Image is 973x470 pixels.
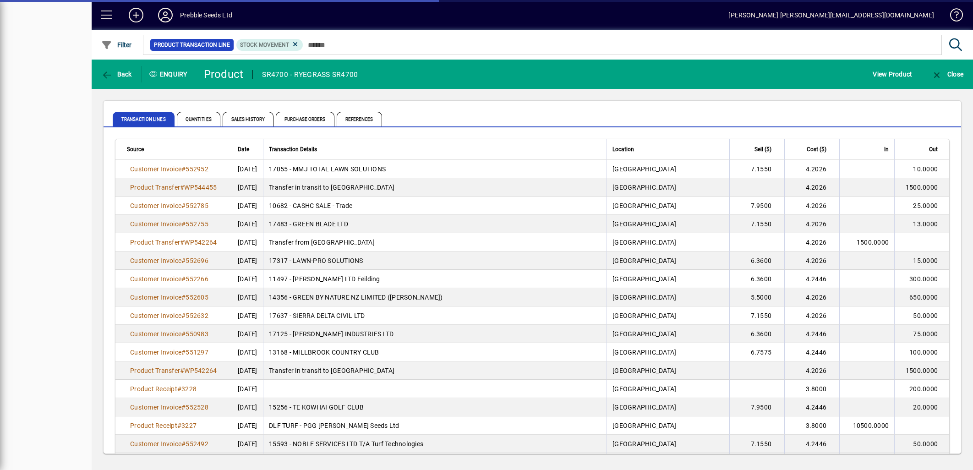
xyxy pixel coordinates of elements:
[130,257,181,264] span: Customer Invoice
[127,274,212,284] a: Customer Invoice#552266
[612,202,676,209] span: [GEOGRAPHIC_DATA]
[127,144,144,154] span: Source
[232,233,263,251] td: [DATE]
[130,440,181,448] span: Customer Invoice
[612,349,676,356] span: [GEOGRAPHIC_DATA]
[790,144,835,154] div: Cost ($)
[127,164,212,174] a: Customer Invoice#552952
[906,184,938,191] span: 1500.0000
[784,416,839,435] td: 3.8000
[612,184,676,191] span: [GEOGRAPHIC_DATA]
[232,288,263,306] td: [DATE]
[180,239,184,246] span: #
[130,294,181,301] span: Customer Invoice
[729,251,784,270] td: 6.3600
[784,197,839,215] td: 4.2026
[263,435,607,453] td: 15593 - NOBLE SERVICES LTD T/A Turf Technologies
[184,367,217,374] span: WP542264
[943,2,962,32] a: Knowledge Base
[612,422,676,429] span: [GEOGRAPHIC_DATA]
[913,257,938,264] span: 15.0000
[913,330,938,338] span: 75.0000
[130,165,181,173] span: Customer Invoice
[612,367,676,374] span: [GEOGRAPHIC_DATA]
[262,67,358,82] div: SR4700 - RYEGRASS SR4700
[127,144,226,154] div: Source
[186,294,208,301] span: 552605
[784,361,839,380] td: 4.2026
[232,325,263,343] td: [DATE]
[240,42,289,48] span: Stock movement
[127,182,220,192] a: Product Transfer#WP544455
[127,292,212,302] a: Customer Invoice#552605
[612,385,676,393] span: [GEOGRAPHIC_DATA]
[130,275,181,283] span: Customer Invoice
[906,367,938,374] span: 1500.0000
[913,404,938,411] span: 20.0000
[784,215,839,233] td: 4.2026
[142,67,197,82] div: Enquiry
[263,215,607,233] td: 17483 - GREEN BLADE LTD
[127,402,212,412] a: Customer Invoice#552528
[263,233,607,251] td: Transfer from [GEOGRAPHIC_DATA]
[238,144,249,154] span: Date
[204,67,244,82] div: Product
[130,404,181,411] span: Customer Invoice
[238,144,257,154] div: Date
[232,361,263,380] td: [DATE]
[186,165,208,173] span: 552952
[232,251,263,270] td: [DATE]
[263,197,607,215] td: 10682 - CASHC SALE - Trade
[263,251,607,270] td: 17317 - LAWN-PRO SOLUTIONS
[127,366,220,376] a: Product Transfer#WP542264
[784,306,839,325] td: 4.2026
[232,435,263,453] td: [DATE]
[263,178,607,197] td: Transfer in transit to [GEOGRAPHIC_DATA]
[909,385,938,393] span: 200.0000
[276,112,334,126] span: Purchase Orders
[181,220,186,228] span: #
[177,422,181,429] span: #
[181,330,186,338] span: #
[186,440,208,448] span: 552492
[186,330,208,338] span: 550983
[130,330,181,338] span: Customer Invoice
[127,311,212,321] a: Customer Invoice#552632
[223,112,273,126] span: Sales History
[784,270,839,288] td: 4.2446
[101,71,132,78] span: Back
[127,421,200,431] a: Product Receipt#3227
[99,37,134,53] button: Filter
[186,257,208,264] span: 552696
[784,233,839,251] td: 4.2026
[612,404,676,411] span: [GEOGRAPHIC_DATA]
[735,144,780,154] div: Sell ($)
[113,112,175,126] span: Transaction Lines
[186,220,208,228] span: 552755
[127,329,212,339] a: Customer Invoice#550983
[92,66,142,82] app-page-header-button: Back
[186,202,208,209] span: 552785
[729,325,784,343] td: 6.3600
[121,7,151,23] button: Add
[263,160,607,178] td: 17055 - MMJ TOTAL LAWN SOLUTIONS
[729,398,784,416] td: 7.9500
[181,422,197,429] span: 3227
[127,384,200,394] a: Product Receipt#3228
[181,404,186,411] span: #
[263,306,607,325] td: 17637 - SIERRA DELTA CIVIL LTD
[263,398,607,416] td: 15256 - TE KOWHAI GOLF CLUB
[269,144,317,154] span: Transaction Details
[729,343,784,361] td: 6.7575
[181,440,186,448] span: #
[130,184,180,191] span: Product Transfer
[728,8,934,22] div: [PERSON_NAME] [PERSON_NAME][EMAIL_ADDRESS][DOMAIN_NAME]
[127,237,220,247] a: Product Transfer#WP542264
[612,144,724,154] div: Location
[154,40,230,49] span: Product Transaction Line
[263,325,607,343] td: 17125 - [PERSON_NAME] INDUSTRIES LTD
[612,312,676,319] span: [GEOGRAPHIC_DATA]
[177,385,181,393] span: #
[729,288,784,306] td: 5.5000
[130,312,181,319] span: Customer Invoice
